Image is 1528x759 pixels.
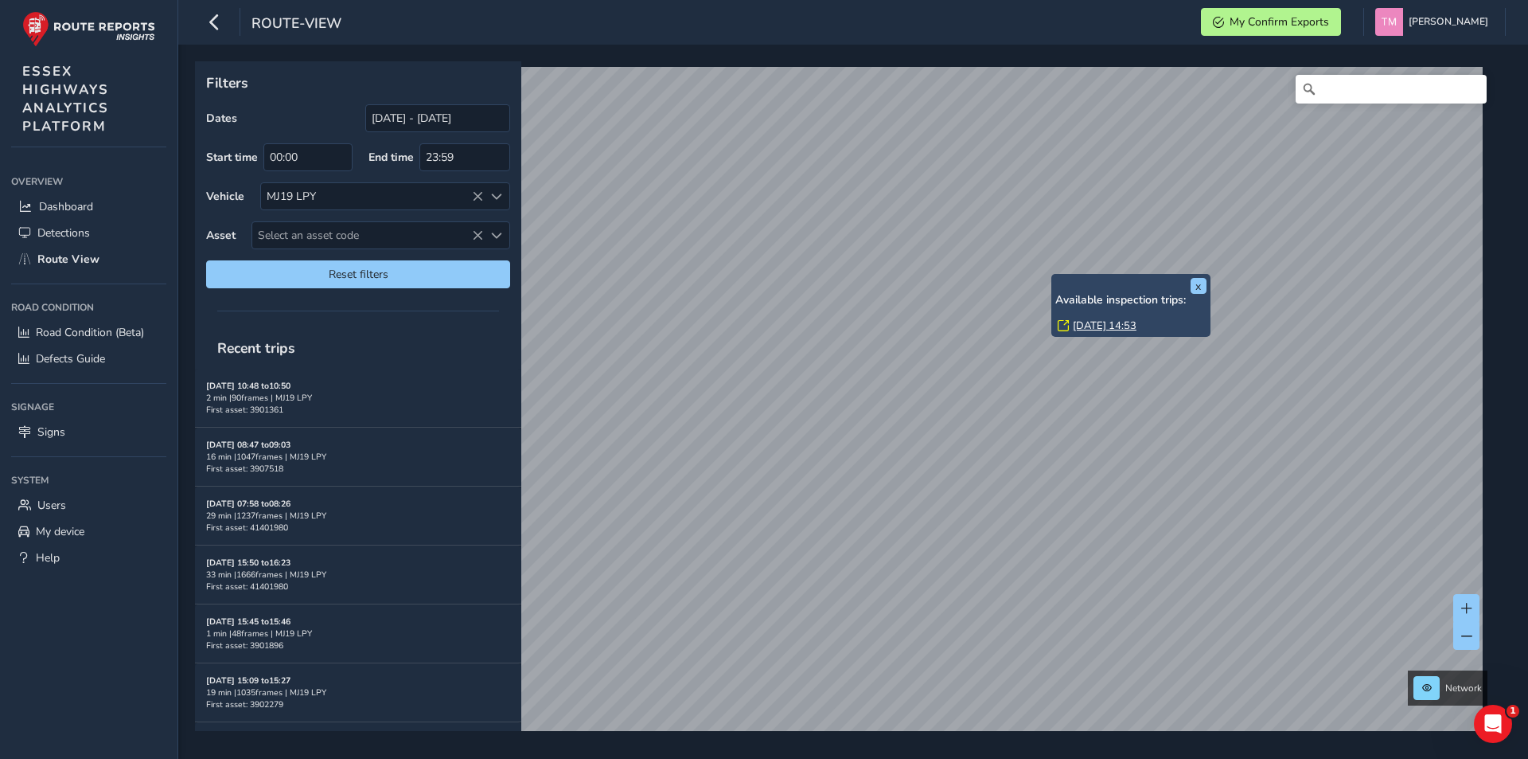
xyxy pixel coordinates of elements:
a: Signs [11,419,166,445]
input: Search [1296,75,1487,104]
span: First asset: 3907518 [206,463,283,475]
canvas: Map [201,67,1483,749]
span: route-view [251,14,341,36]
span: First asset: 3901361 [206,404,283,416]
span: Dashboard [39,199,93,214]
div: 2 min | 90 frames | MJ19 LPY [206,392,510,404]
span: Reset filters [218,267,498,282]
div: 29 min | 1237 frames | MJ19 LPY [206,510,510,522]
button: Reset filters [206,260,510,288]
span: [PERSON_NAME] [1409,8,1488,36]
label: Dates [206,111,237,126]
span: Users [37,498,66,513]
a: Dashboard [11,194,166,220]
span: First asset: 41401980 [206,522,288,534]
div: Road Condition [11,295,166,319]
span: My Confirm Exports [1230,14,1329,29]
img: rr logo [22,11,155,47]
span: Network [1445,682,1482,694]
button: x [1191,278,1206,294]
div: Select an asset code [483,222,509,248]
span: Recent trips [206,327,306,369]
strong: [DATE] 15:09 to 15:27 [206,675,290,687]
span: First asset: 3901896 [206,640,283,651]
label: Start time [206,150,258,165]
p: Filters [206,72,510,93]
span: ESSEX HIGHWAYS ANALYTICS PLATFORM [22,62,109,135]
div: System [11,468,166,492]
a: My device [11,518,166,545]
span: 1 [1507,705,1519,718]
label: Asset [206,228,236,243]
div: 19 min | 1035 frames | MJ19 LPY [206,687,510,698]
a: Help [11,545,166,571]
span: Road Condition (Beta) [36,325,144,340]
span: Defects Guide [36,351,105,366]
div: Overview [11,170,166,194]
a: Route View [11,246,166,272]
strong: [DATE] 07:58 to 08:26 [206,498,290,510]
strong: [DATE] 15:45 to 15:46 [206,616,290,628]
span: First asset: 3902279 [206,698,283,710]
button: My Confirm Exports [1201,8,1341,36]
span: Route View [37,252,99,267]
iframe: Intercom live chat [1474,705,1512,743]
a: Defects Guide [11,346,166,372]
span: Detections [37,225,90,241]
a: Users [11,492,166,518]
div: Signage [11,395,166,419]
strong: [DATE] 15:50 to 16:23 [206,557,290,569]
img: diamond-layout [1375,8,1403,36]
div: MJ19 LPY [261,183,483,209]
span: Select an asset code [252,222,483,248]
label: Vehicle [206,189,244,204]
button: [PERSON_NAME] [1375,8,1494,36]
div: 1 min | 48 frames | MJ19 LPY [206,628,510,640]
div: 33 min | 1666 frames | MJ19 LPY [206,569,510,581]
h6: Available inspection trips: [1055,294,1206,307]
strong: [DATE] 08:47 to 09:03 [206,439,290,451]
strong: [DATE] 10:48 to 10:50 [206,380,290,392]
span: First asset: 41401980 [206,581,288,593]
span: My device [36,524,84,539]
a: [DATE] 14:53 [1073,319,1136,333]
div: 16 min | 1047 frames | MJ19 LPY [206,451,510,463]
span: Signs [37,424,65,440]
span: Help [36,550,60,565]
a: Detections [11,220,166,246]
label: End time [368,150,414,165]
a: Road Condition (Beta) [11,319,166,346]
